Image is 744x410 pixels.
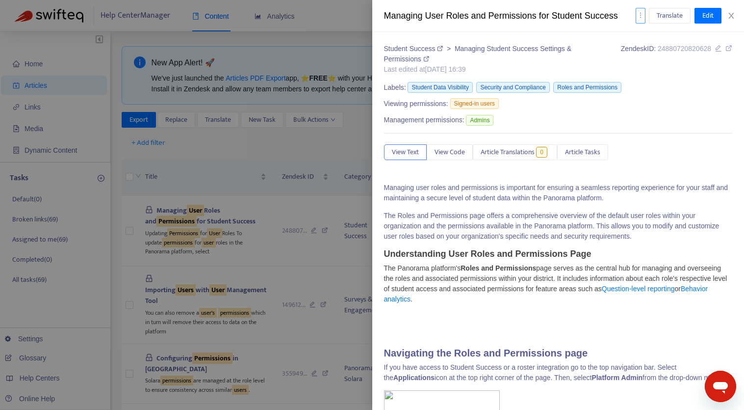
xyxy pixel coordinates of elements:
[384,264,727,303] span: The Panorama platform's page serves as the central hub for managing and overseeing the roles and ...
[536,147,547,158] span: 0
[384,64,610,75] div: Last edited at [DATE] 16:39
[553,82,621,93] span: Roles and Permissions
[427,144,473,160] button: View Code
[591,374,642,382] strong: Platform Admin
[461,264,536,272] strong: Roles and Permissions
[384,348,588,358] strong: Navigating the Roles and Permissions page
[384,249,591,259] span: Understanding User Roles and Permissions Page
[649,8,691,24] button: Translate
[450,98,499,109] span: Signed-in users
[473,144,557,160] button: Article Translations0
[694,8,721,24] button: Edit
[602,285,675,293] a: Question-level reporting
[384,115,464,125] span: Management permissions:
[384,9,636,23] div: Managing User Roles and Permissions for Student Success
[705,371,736,402] iframe: Button to launch messaging window
[384,363,733,383] p: If you have access to Student Success or a roster integration go to the top navigation bar. Selec...
[724,11,738,21] button: Close
[557,144,608,160] button: Article Tasks
[384,285,708,303] a: Behavior analytics
[384,45,445,53] a: Student Success
[466,115,493,126] span: Admins
[384,82,406,93] span: Labels:
[384,44,610,64] div: >
[658,45,711,53] span: 24880720820628
[384,183,733,203] p: Managing user roles and permissions is important for ensuring a seamless reporting experience for...
[408,82,473,93] span: Student Data Visibility
[637,12,644,19] span: more
[384,329,549,340] img: Panorama Education 2025-06-03 at 4.38.20 PM.jpg
[621,44,732,75] div: Zendesk ID:
[727,12,735,20] span: close
[636,8,645,24] button: more
[657,10,683,21] span: Translate
[392,147,419,158] span: View Text
[476,82,549,93] span: Security and Compliance
[565,147,600,158] span: Article Tasks
[435,147,465,158] span: View Code
[384,45,572,63] a: Managing Student Success Settings & Permissions
[393,374,435,382] strong: Applications
[384,144,427,160] button: View Text
[384,99,448,109] span: Viewing permissions:
[481,147,535,158] span: Article Translations
[384,211,733,242] p: The Roles and Permissions page offers a comprehensive overview of the default user roles within y...
[702,10,714,21] span: Edit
